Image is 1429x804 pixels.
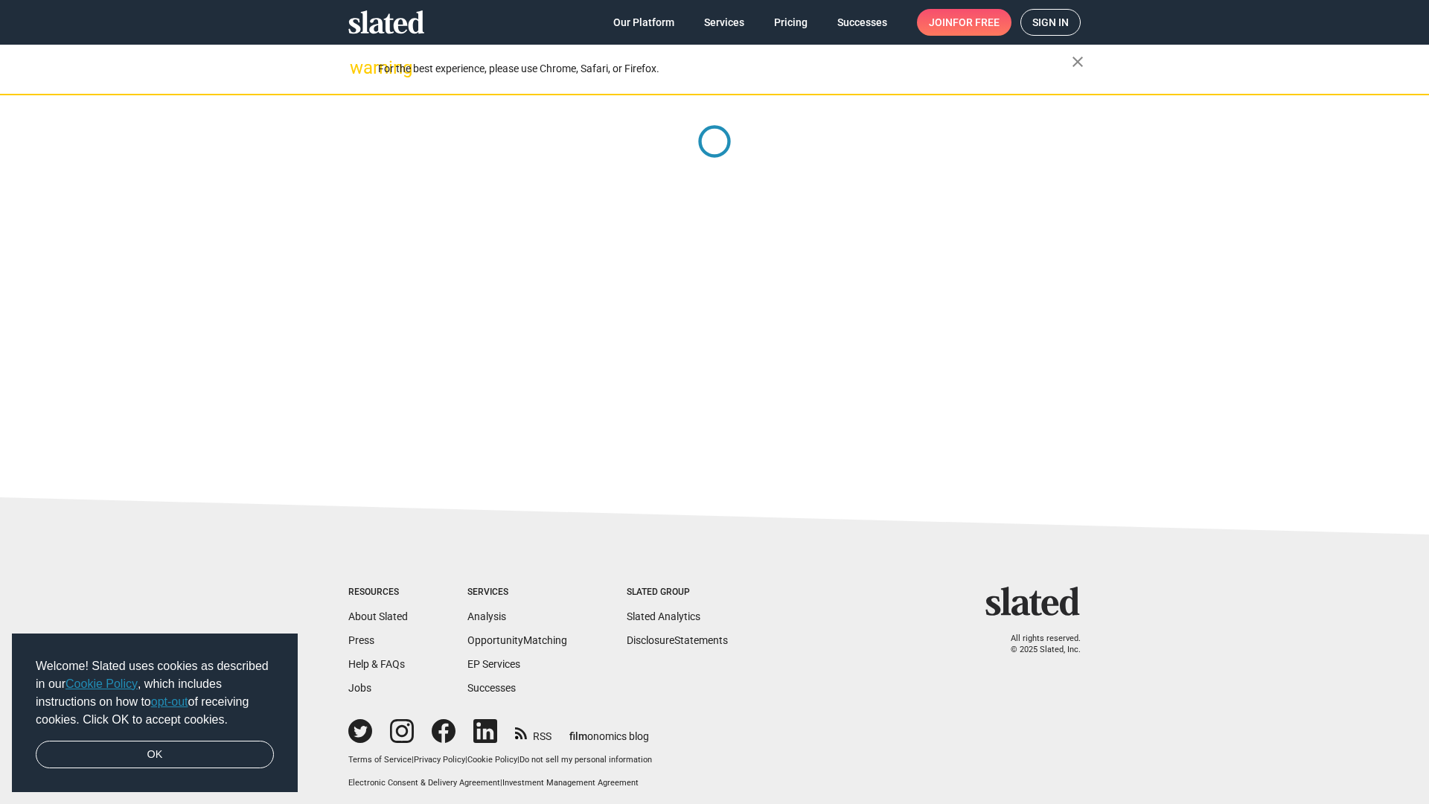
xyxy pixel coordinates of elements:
[412,755,414,765] span: |
[350,59,368,77] mat-icon: warning
[1020,9,1081,36] a: Sign in
[151,695,188,708] a: opt-out
[517,755,520,765] span: |
[467,610,506,622] a: Analysis
[348,755,412,765] a: Terms of Service
[36,657,274,729] span: Welcome! Slated uses cookies as described in our , which includes instructions on how to of recei...
[502,778,639,788] a: Investment Management Agreement
[837,9,887,36] span: Successes
[348,658,405,670] a: Help & FAQs
[929,9,1000,36] span: Join
[467,755,517,765] a: Cookie Policy
[12,634,298,793] div: cookieconsent
[515,721,552,744] a: RSS
[500,778,502,788] span: |
[704,9,744,36] span: Services
[953,9,1000,36] span: for free
[467,658,520,670] a: EP Services
[762,9,819,36] a: Pricing
[995,634,1081,655] p: All rights reserved. © 2025 Slated, Inc.
[348,778,500,788] a: Electronic Consent & Delivery Agreement
[467,634,567,646] a: OpportunityMatching
[627,587,728,599] div: Slated Group
[627,610,700,622] a: Slated Analytics
[1069,53,1087,71] mat-icon: close
[520,755,652,766] button: Do not sell my personal information
[348,682,371,694] a: Jobs
[465,755,467,765] span: |
[467,587,567,599] div: Services
[692,9,756,36] a: Services
[36,741,274,769] a: dismiss cookie message
[1032,10,1069,35] span: Sign in
[569,718,649,744] a: filmonomics blog
[348,587,408,599] div: Resources
[378,59,1072,79] div: For the best experience, please use Chrome, Safari, or Firefox.
[825,9,899,36] a: Successes
[601,9,686,36] a: Our Platform
[917,9,1011,36] a: Joinfor free
[348,634,374,646] a: Press
[613,9,674,36] span: Our Platform
[467,682,516,694] a: Successes
[569,730,587,742] span: film
[774,9,808,36] span: Pricing
[627,634,728,646] a: DisclosureStatements
[414,755,465,765] a: Privacy Policy
[65,677,138,690] a: Cookie Policy
[348,610,408,622] a: About Slated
